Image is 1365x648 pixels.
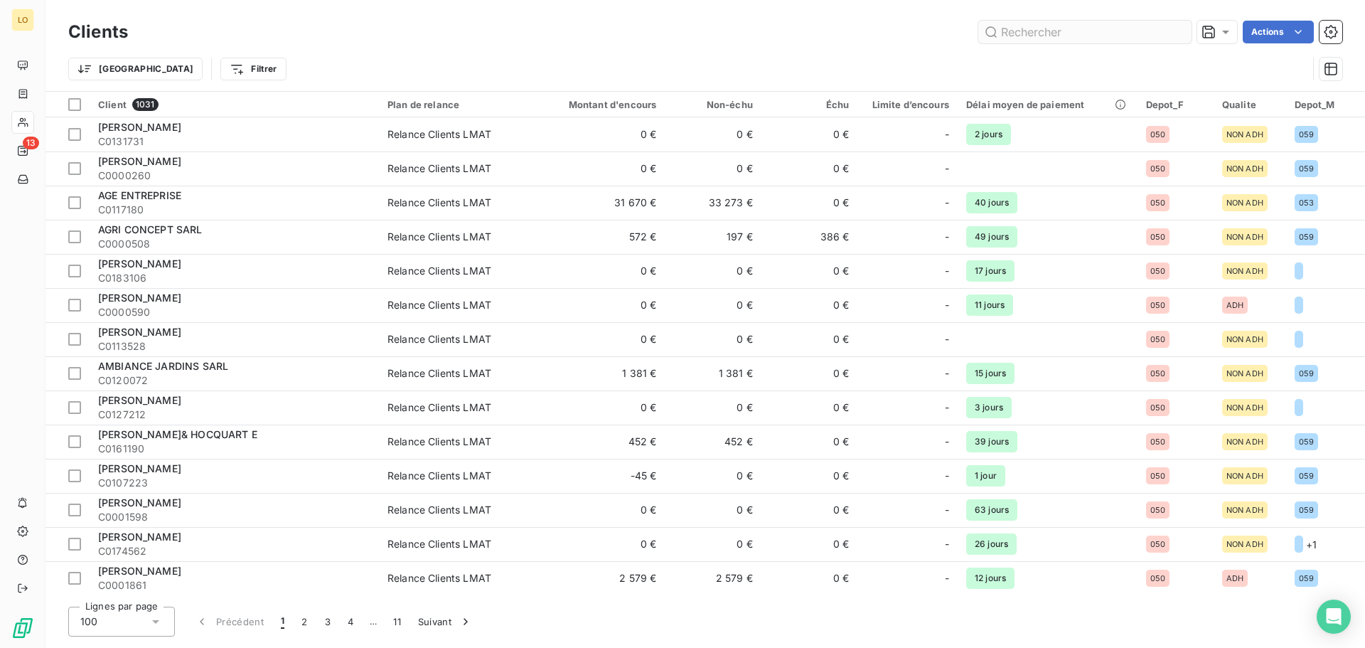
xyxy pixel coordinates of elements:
[966,294,1013,316] span: 11 jours
[945,503,949,517] span: -
[1299,369,1314,378] span: 059
[387,435,491,449] div: Relance Clients LMAT
[535,322,665,356] td: 0 €
[387,127,491,142] div: Relance Clients LMAT
[665,322,761,356] td: 0 €
[98,99,127,110] span: Client
[387,469,491,483] div: Relance Clients LMAT
[945,264,949,278] span: -
[1226,130,1263,139] span: NON ADH
[98,544,370,558] span: C0174562
[966,499,1017,521] span: 63 jours
[68,58,203,80] button: [GEOGRAPHIC_DATA]
[98,134,370,149] span: C0131731
[945,332,949,346] span: -
[665,425,761,459] td: 452 €
[1150,403,1165,412] span: 050
[80,615,97,629] span: 100
[761,254,858,288] td: 0 €
[966,568,1015,589] span: 12 jours
[761,322,858,356] td: 0 €
[761,186,858,220] td: 0 €
[1150,472,1165,480] span: 050
[761,117,858,152] td: 0 €
[1150,437,1165,446] span: 050
[1150,301,1165,309] span: 050
[665,527,761,561] td: 0 €
[945,469,949,483] span: -
[339,607,362,637] button: 4
[387,264,491,278] div: Relance Clients LMAT
[761,152,858,186] td: 0 €
[761,288,858,322] td: 0 €
[98,496,181,509] span: [PERSON_NAME]
[1226,472,1263,480] span: NON ADH
[98,531,181,543] span: [PERSON_NAME]
[945,537,949,551] span: -
[665,288,761,322] td: 0 €
[535,425,665,459] td: 452 €
[387,99,527,110] div: Plan de relance
[761,527,858,561] td: 0 €
[98,578,370,593] span: C0001861
[272,607,293,637] button: 1
[535,391,665,425] td: 0 €
[1226,301,1243,309] span: ADH
[535,220,665,254] td: 572 €
[535,288,665,322] td: 0 €
[665,220,761,254] td: 197 €
[387,161,491,176] div: Relance Clients LMAT
[98,223,203,235] span: AGRI CONCEPT SARL
[98,189,181,201] span: AGE ENTREPRISE
[665,152,761,186] td: 0 €
[220,58,286,80] button: Filtrer
[1226,574,1243,583] span: ADH
[761,425,858,459] td: 0 €
[387,571,491,585] div: Relance Clients LMAT
[387,537,491,551] div: Relance Clients LMAT
[665,493,761,527] td: 0 €
[535,152,665,186] td: 0 €
[945,161,949,176] span: -
[1146,99,1205,110] div: Depot_F
[98,257,181,270] span: [PERSON_NAME]
[98,394,181,406] span: [PERSON_NAME]
[535,186,665,220] td: 31 670 €
[761,356,858,391] td: 0 €
[1295,99,1356,110] div: Depot_M
[23,137,39,149] span: 13
[1226,403,1263,412] span: NON ADH
[535,254,665,288] td: 0 €
[665,186,761,220] td: 33 273 €
[1150,540,1165,548] span: 050
[1150,233,1165,241] span: 050
[362,610,385,633] span: …
[945,366,949,381] span: -
[98,360,228,372] span: AMBIANCE JARDINS SARL
[98,121,181,133] span: [PERSON_NAME]
[186,607,272,637] button: Précédent
[535,117,665,152] td: 0 €
[1226,369,1263,378] span: NON ADH
[98,565,181,577] span: [PERSON_NAME]
[665,561,761,595] td: 2 579 €
[535,459,665,493] td: -45 €
[966,260,1015,282] span: 17 jours
[98,271,370,285] span: C0183106
[761,459,858,493] td: 0 €
[966,431,1017,452] span: 39 jours
[665,356,761,391] td: 1 381 €
[98,237,370,251] span: C0000508
[98,305,370,319] span: C0000590
[98,339,370,354] span: C0113528
[1226,540,1263,548] span: NON ADH
[11,617,34,639] img: Logo LeanPay
[673,99,753,110] div: Non-échu
[387,366,491,381] div: Relance Clients LMAT
[761,561,858,595] td: 0 €
[68,19,128,45] h3: Clients
[1299,437,1314,446] span: 059
[387,196,491,210] div: Relance Clients LMAT
[1299,574,1314,583] span: 059
[1150,335,1165,344] span: 050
